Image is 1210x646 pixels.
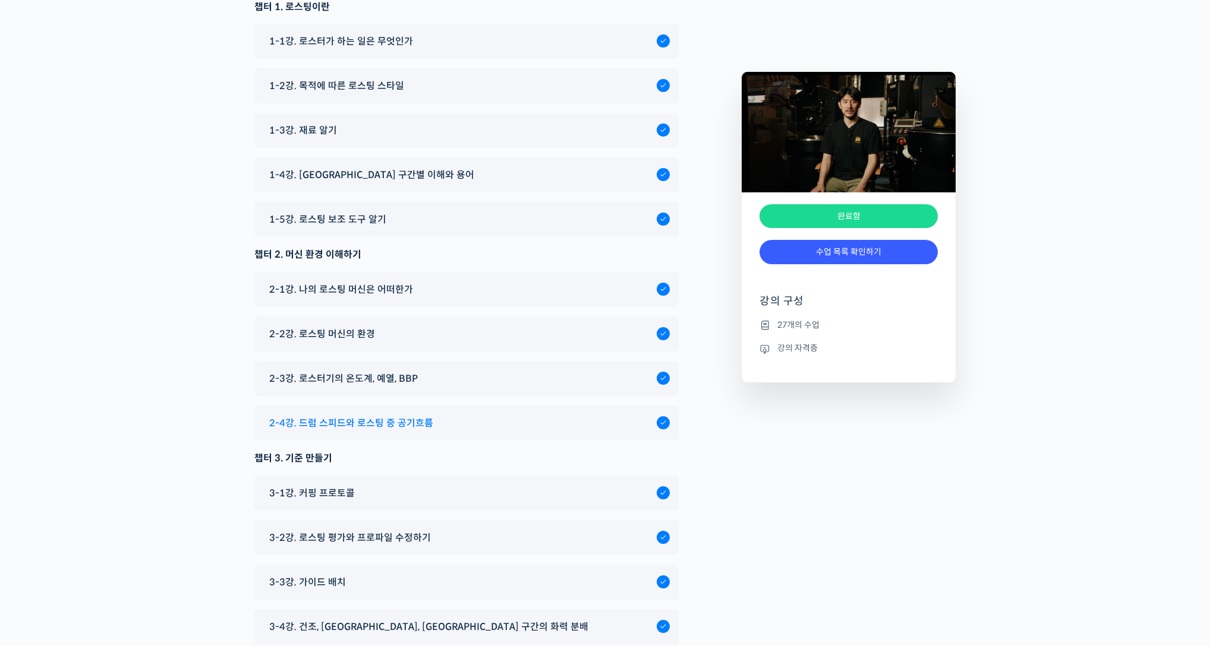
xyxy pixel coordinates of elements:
li: 27개의 수업 [760,318,938,332]
a: 설정 [153,376,228,406]
span: 2-3강. 로스터기의 온도계, 예열, BBP [269,370,418,387]
div: 완료함 [760,204,938,229]
a: 수업 목록 확인하기 [760,240,938,264]
a: 2-1강. 나의 로스팅 머신은 어떠한가 [263,281,670,297]
a: 1-5강. 로스팅 보조 도구 알기 [263,211,670,227]
div: 챕터 3. 기준 만들기 [254,450,679,466]
h3: 챕터 1. 로스팅이란 [254,1,679,14]
h4: 강의 구성 [760,294,938,318]
span: 1-5강. 로스팅 보조 도구 알기 [269,211,386,227]
span: 설정 [184,394,198,404]
a: 2-3강. 로스터기의 온도계, 예열, BBP [263,370,670,387]
a: 1-3강. 재료 알기 [263,122,670,138]
a: 대화 [78,376,153,406]
span: 3-4강. 건조, [GEOGRAPHIC_DATA], [GEOGRAPHIC_DATA] 구간의 화력 분배 [269,619,588,635]
div: 챕터 2. 머신 환경 이해하기 [254,246,679,262]
a: 2-2강. 로스팅 머신의 환경 [263,326,670,342]
span: 대화 [109,395,123,404]
span: 1-3강. 재료 알기 [269,122,337,138]
span: 홈 [37,394,45,404]
span: 2-1강. 나의 로스팅 머신은 어떠한가 [269,281,413,297]
a: 홈 [4,376,78,406]
span: 1-4강. [GEOGRAPHIC_DATA] 구간별 이해와 용어 [269,167,474,183]
a: 3-3강. 가이드 배치 [263,574,670,590]
span: 1-1강. 로스터가 하는 일은 무엇인가 [269,33,413,49]
a: 1-1강. 로스터가 하는 일은 무엇인가 [263,33,670,49]
span: 1-2강. 목적에 따른 로스팅 스타일 [269,78,404,94]
span: 2-2강. 로스팅 머신의 환경 [269,326,375,342]
span: 2-4강. 드럼 스피드와 로스팅 중 공기흐름 [269,415,433,431]
span: 3-3강. 가이드 배치 [269,574,346,590]
a: 1-4강. [GEOGRAPHIC_DATA] 구간별 이해와 용어 [263,167,670,183]
a: 3-1강. 커핑 프로토콜 [263,485,670,501]
a: 3-2강. 로스팅 평가와 프로파일 수정하기 [263,530,670,546]
a: 1-2강. 목적에 따른 로스팅 스타일 [263,78,670,94]
span: 3-2강. 로스팅 평가와 프로파일 수정하기 [269,530,431,546]
a: 3-4강. 건조, [GEOGRAPHIC_DATA], [GEOGRAPHIC_DATA] 구간의 화력 분배 [263,619,670,635]
li: 강의 자격증 [760,341,938,356]
span: 3-1강. 커핑 프로토콜 [269,485,355,501]
a: 2-4강. 드럼 스피드와 로스팅 중 공기흐름 [263,415,670,431]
